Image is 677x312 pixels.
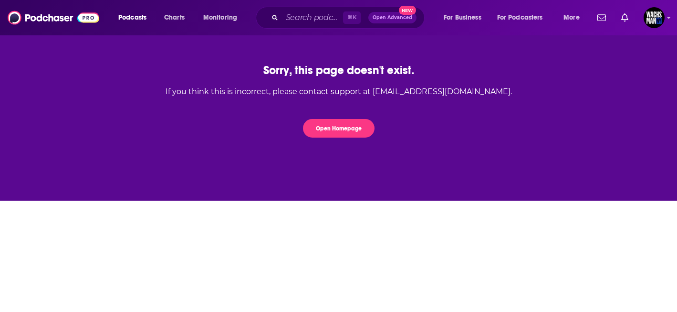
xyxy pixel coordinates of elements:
span: ⌘ K [343,11,361,24]
button: Open Homepage [303,119,375,138]
span: Charts [164,11,185,24]
button: open menu [557,10,592,25]
a: Show notifications dropdown [617,10,632,26]
div: Search podcasts, credits, & more... [265,7,434,29]
button: Show profile menu [644,7,665,28]
input: Search podcasts, credits, & more... [282,10,343,25]
span: New [399,6,416,15]
div: If you think this is incorrect, please contact support at [EMAIL_ADDRESS][DOMAIN_NAME]. [166,87,512,96]
img: User Profile [644,7,665,28]
div: Sorry, this page doesn't exist. [166,63,512,77]
span: Monitoring [203,11,237,24]
span: Podcasts [118,11,146,24]
span: Open Advanced [373,15,412,20]
button: open menu [112,10,159,25]
a: Charts [158,10,190,25]
button: open menu [197,10,250,25]
span: More [563,11,580,24]
span: For Business [444,11,481,24]
a: Show notifications dropdown [594,10,610,26]
button: Open AdvancedNew [368,12,417,23]
button: open menu [437,10,493,25]
img: Podchaser - Follow, Share and Rate Podcasts [8,9,99,27]
span: Logged in as WachsmanNY [644,7,665,28]
button: open menu [491,10,557,25]
span: For Podcasters [497,11,543,24]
